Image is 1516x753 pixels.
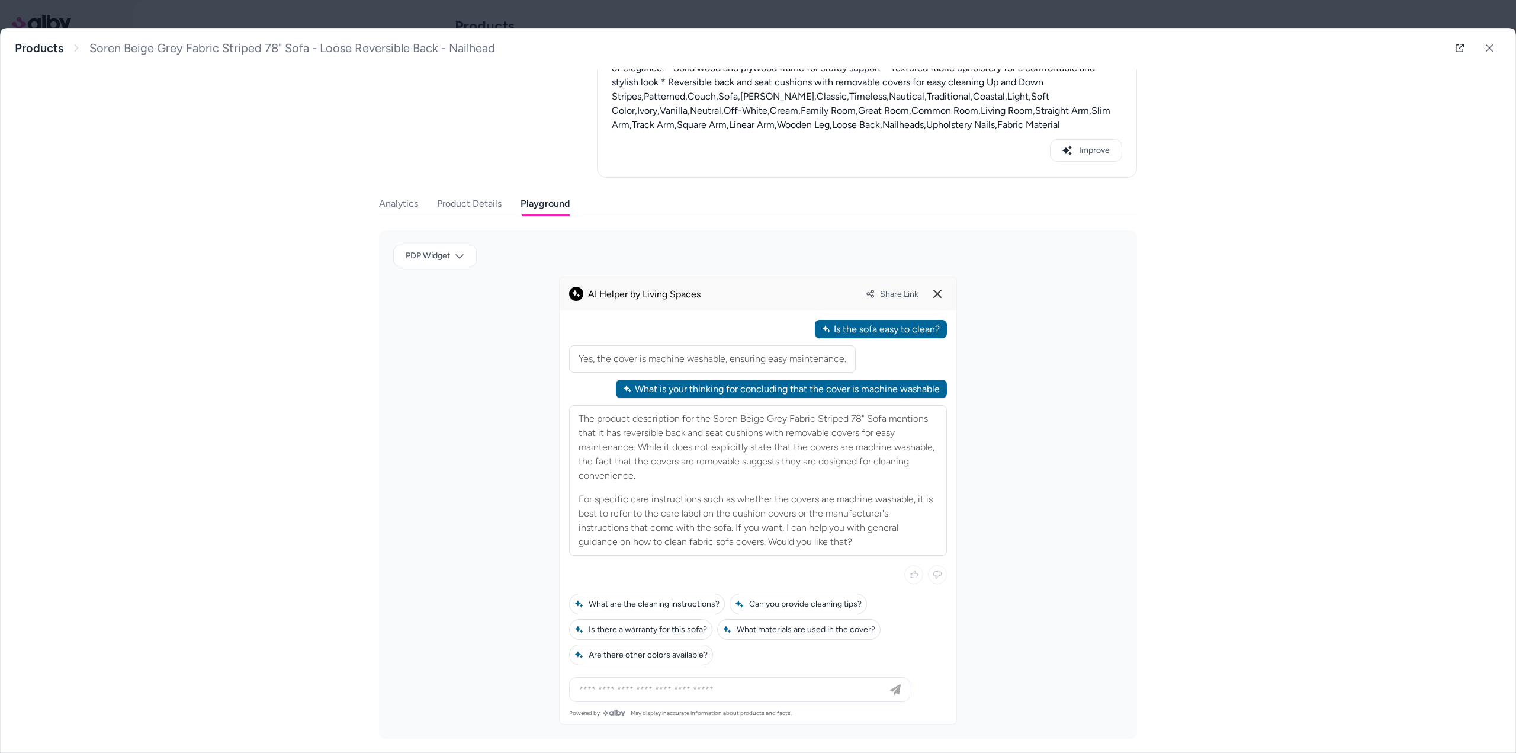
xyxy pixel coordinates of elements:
a: Products [15,41,63,56]
span: Soren Beige Grey Fabric Striped 78" Sofa - Loose Reversible Back - Nailhead [89,41,495,56]
button: PDP Widget [393,245,477,267]
nav: breadcrumb [15,41,495,56]
button: Improve [1050,139,1122,162]
span: PDP Widget [406,250,450,262]
button: Playground [521,192,570,216]
button: Product Details [437,192,502,216]
button: Analytics [379,192,418,216]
